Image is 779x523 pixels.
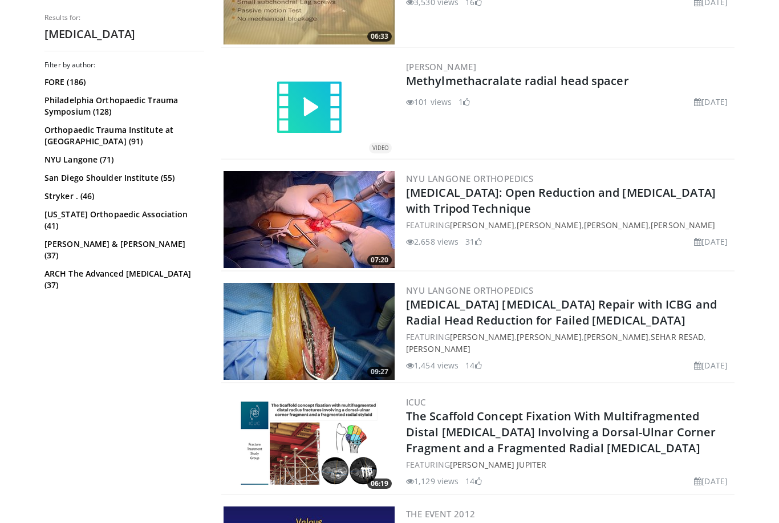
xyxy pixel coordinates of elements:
a: San Diego Shoulder Institute (55) [44,172,201,184]
a: NYU Langone Orthopedics [406,285,533,297]
a: 06:19 [224,395,395,492]
a: [PERSON_NAME] [450,332,514,343]
div: FEATURING , , , , [406,331,732,355]
img: 67694029-93d5-42aa-87fd-b8c6c924b8d5.png.300x170_q85_crop-smart_upscale.png [224,395,395,492]
a: [PERSON_NAME] Jupiter [450,460,546,471]
img: video.svg [275,74,343,143]
a: The Event 2012 [406,509,476,520]
li: [DATE] [694,360,728,372]
li: [DATE] [694,476,728,488]
h3: Filter by author: [44,60,204,70]
li: 1 [459,96,470,108]
a: Methylmethacralate radial head spacer [406,74,629,89]
a: [MEDICAL_DATA]: Open Reduction and [MEDICAL_DATA] with Tripod Technique [406,185,716,217]
div: FEATURING [406,459,732,471]
a: [PERSON_NAME] [450,220,514,231]
a: [PERSON_NAME] [517,332,581,343]
a: [PERSON_NAME] [406,344,470,355]
a: [PERSON_NAME] & [PERSON_NAME] (37) [44,238,201,261]
h2: [MEDICAL_DATA] [44,27,204,42]
a: 09:27 [224,283,395,380]
li: 101 views [406,96,452,108]
li: [DATE] [694,236,728,248]
a: ICUC [406,397,426,408]
small: VIDEO [372,145,388,152]
span: 07:20 [367,256,392,266]
a: [PERSON_NAME] [651,220,715,231]
a: ARCH The Advanced [MEDICAL_DATA] (37) [44,268,201,291]
li: 14 [465,476,481,488]
span: 09:27 [367,367,392,378]
a: [PERSON_NAME] [584,332,648,343]
a: NYU Langone (71) [44,154,201,165]
li: 31 [465,236,481,248]
a: The Scaffold Concept Fixation With Multifragmented Distal [MEDICAL_DATA] Involving a Dorsal-Ulnar... [406,409,716,456]
span: 06:33 [367,32,392,42]
img: 701f4cd5-525e-4ba9-aa50-79fb4386ff7d.jpg.300x170_q85_crop-smart_upscale.jpg [224,283,395,380]
a: Stryker . (46) [44,190,201,202]
a: FORE (186) [44,76,201,88]
a: [MEDICAL_DATA] [MEDICAL_DATA] Repair with ICBG and Radial Head Reduction for Failed [MEDICAL_DATA] [406,297,717,329]
a: Orthopaedic Trauma Institute at [GEOGRAPHIC_DATA] (91) [44,124,201,147]
a: [PERSON_NAME] [517,220,581,231]
a: Philadelphia Orthopaedic Trauma Symposium (128) [44,95,201,117]
div: FEATURING , , , [406,220,732,232]
a: NYU Langone Orthopedics [406,173,533,185]
a: 07:20 [224,172,395,269]
span: 06:19 [367,479,392,489]
a: [PERSON_NAME] [584,220,648,231]
a: VIDEO [224,74,395,143]
a: [PERSON_NAME] [406,62,476,73]
a: Sehar Resad [651,332,704,343]
li: 1,129 views [406,476,459,488]
p: Results for: [44,13,204,22]
li: 14 [465,360,481,372]
li: 2,658 views [406,236,459,248]
a: [US_STATE] Orthopaedic Association (41) [44,209,201,232]
img: 79dde401-4cef-494a-89f0-650a2ca56e7c.jpg.300x170_q85_crop-smart_upscale.jpg [224,172,395,269]
li: [DATE] [694,96,728,108]
li: 1,454 views [406,360,459,372]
